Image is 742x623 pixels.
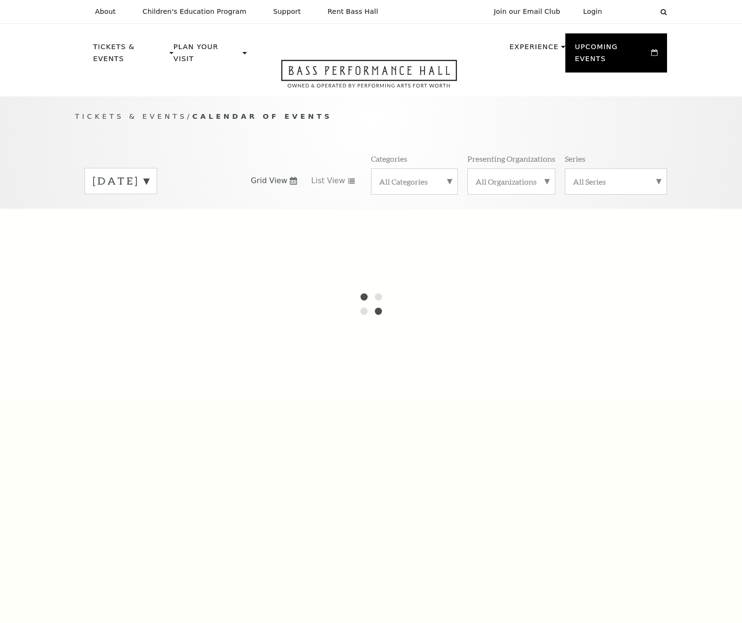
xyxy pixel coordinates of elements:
[142,8,246,16] p: Children's Education Program
[93,174,149,188] label: [DATE]
[476,177,547,187] label: All Organizations
[573,177,659,187] label: All Series
[93,41,167,70] p: Tickets & Events
[509,41,559,58] p: Experience
[273,8,301,16] p: Support
[328,8,378,16] p: Rent Bass Hall
[371,154,407,164] p: Categories
[575,41,649,70] p: Upcoming Events
[192,112,332,120] span: Calendar of Events
[75,112,187,120] span: Tickets & Events
[617,7,651,16] select: Select:
[95,8,116,16] p: About
[173,41,240,70] p: Plan Your Visit
[75,111,667,123] p: /
[251,176,287,186] span: Grid View
[565,154,585,164] p: Series
[379,177,450,187] label: All Categories
[467,154,555,164] p: Presenting Organizations
[311,176,345,186] span: List View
